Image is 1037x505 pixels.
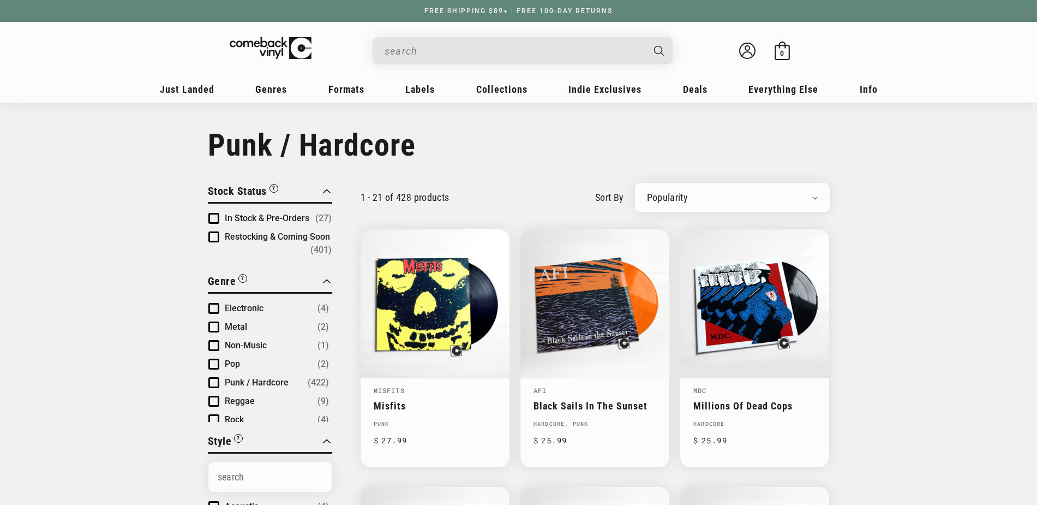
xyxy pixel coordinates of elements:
[315,212,332,225] span: Number of products: (27)
[225,340,267,350] span: Non-Music
[568,84,642,95] span: Indie Exclusives
[208,127,830,163] h1: Punk / Hardcore
[225,231,330,242] span: Restocking & Coming Soon
[208,183,278,202] button: Filter by Stock Status
[225,213,309,223] span: In Stock & Pre-Orders
[644,37,674,64] button: Search
[374,386,405,395] a: Misfits
[208,273,248,292] button: Filter by Genre
[225,396,255,406] span: Reggae
[310,243,332,257] span: Number of products: (401)
[225,414,244,425] span: Rock
[208,275,236,288] span: Genre
[693,386,707,395] a: MDC
[534,400,656,412] a: Black Sails In The Sunset
[860,84,878,95] span: Info
[683,84,708,95] span: Deals
[308,376,329,389] span: Number of products: (422)
[317,339,329,352] span: Number of products: (1)
[208,185,267,198] span: Stock Status
[225,303,263,313] span: Electronic
[255,84,287,95] span: Genres
[317,358,329,371] span: Number of products: (2)
[225,322,247,332] span: Metal
[328,84,364,95] span: Formats
[748,84,818,95] span: Everything Else
[317,320,329,334] span: Number of products: (2)
[208,433,243,452] button: Filter by Style
[405,84,435,95] span: Labels
[317,413,329,426] span: Number of products: (4)
[534,386,547,395] a: AFI
[361,192,449,203] p: 1 - 21 of 428 products
[373,37,673,64] div: Search
[225,377,289,388] span: Punk / Hardcore
[693,400,816,412] a: Millions Of Dead Cops
[385,40,643,62] input: When autocomplete results are available use up and down arrows to review and enter to select
[476,84,528,95] span: Collections
[208,462,332,492] input: Search Options
[160,84,214,95] span: Just Landed
[595,190,624,205] label: sort by
[225,359,240,369] span: Pop
[374,400,496,412] a: Misfits
[317,302,329,315] span: Number of products: (4)
[413,7,624,15] a: FREE SHIPPING $89+ | FREE 100-DAY RETURNS
[208,435,232,448] span: Style
[780,49,784,57] span: 0
[317,395,329,408] span: Number of products: (9)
